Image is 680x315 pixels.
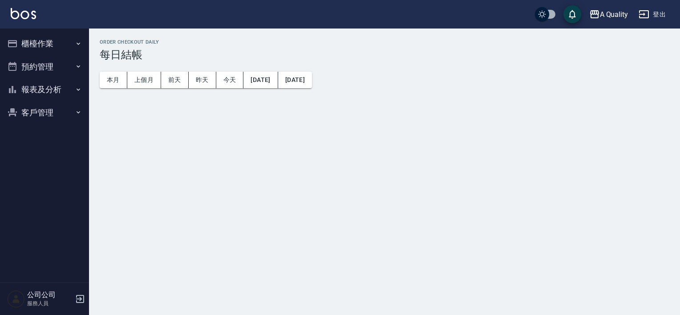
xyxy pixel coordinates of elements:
[586,5,632,24] button: A Quality
[563,5,581,23] button: save
[127,72,161,88] button: 上個月
[635,6,669,23] button: 登出
[189,72,216,88] button: 昨天
[216,72,244,88] button: 今天
[600,9,628,20] div: A Quality
[11,8,36,19] img: Logo
[243,72,278,88] button: [DATE]
[161,72,189,88] button: 前天
[100,39,669,45] h2: Order checkout daily
[4,55,85,78] button: 預約管理
[4,101,85,124] button: 客戶管理
[278,72,312,88] button: [DATE]
[27,290,73,299] h5: 公司公司
[100,49,669,61] h3: 每日結帳
[4,78,85,101] button: 報表及分析
[27,299,73,307] p: 服務人員
[7,290,25,308] img: Person
[100,72,127,88] button: 本月
[4,32,85,55] button: 櫃檯作業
